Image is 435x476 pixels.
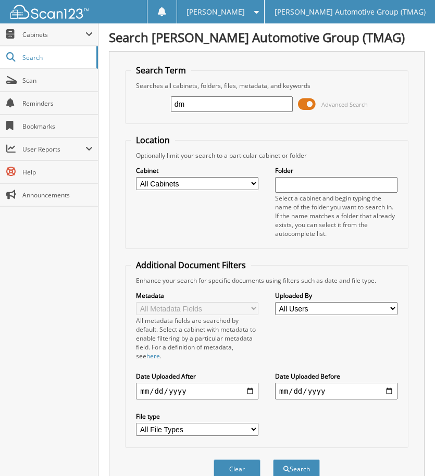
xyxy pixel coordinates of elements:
div: Searches all cabinets, folders, files, metadata, and keywords [131,81,402,90]
span: Search [22,53,91,62]
a: here [146,352,160,360]
input: start [136,383,258,399]
span: Announcements [22,191,93,199]
legend: Additional Document Filters [131,259,251,271]
span: [PERSON_NAME] [187,9,245,15]
h1: Search [PERSON_NAME] Automotive Group (TMAG) [109,29,425,46]
div: Enhance your search for specific documents using filters such as date and file type. [131,276,402,285]
span: Advanced Search [321,101,368,108]
span: Help [22,168,93,177]
legend: Search Term [131,65,191,76]
label: Cabinet [136,166,258,175]
label: Metadata [136,291,258,300]
span: [PERSON_NAME] Automotive Group (TMAG) [275,9,426,15]
span: Bookmarks [22,122,93,131]
label: Date Uploaded Before [275,372,397,381]
label: Uploaded By [275,291,397,300]
span: User Reports [22,145,85,154]
iframe: Chat Widget [383,426,435,476]
label: File type [136,412,258,421]
label: Date Uploaded After [136,372,258,381]
label: Folder [275,166,397,175]
div: All metadata fields are searched by default. Select a cabinet with metadata to enable filtering b... [136,316,258,360]
div: Optionally limit your search to a particular cabinet or folder [131,151,402,160]
input: end [275,383,397,399]
img: scan123-logo-white.svg [10,5,89,19]
span: Reminders [22,99,93,108]
legend: Location [131,134,175,146]
div: Select a cabinet and begin typing the name of the folder you want to search in. If the name match... [275,194,397,238]
span: Cabinets [22,30,85,39]
span: Scan [22,76,93,85]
